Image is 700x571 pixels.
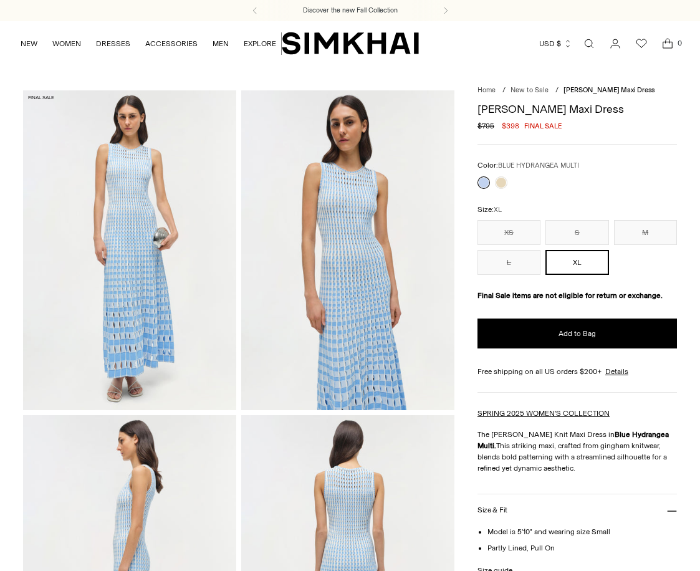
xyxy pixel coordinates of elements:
a: SIMKHAI [282,31,419,55]
p: The [PERSON_NAME] Knit Maxi Dress in This striking maxi, crafted from gingham knitwear, blends bo... [477,429,677,474]
li: Partly Lined, Pull On [487,542,677,554]
button: M [614,220,677,245]
button: Size & Fit [477,494,677,526]
a: DRESSES [96,30,130,57]
a: Open search modal [577,31,602,56]
h3: Size & Fit [477,506,507,514]
a: SPRING 2025 WOMEN'S COLLECTION [477,409,610,418]
strong: Final Sale items are not eligible for return or exchange. [477,291,663,300]
nav: breadcrumbs [477,85,677,96]
s: $795 [477,120,494,132]
span: $398 [502,120,519,132]
a: ACCESSORIES [145,30,198,57]
button: USD $ [539,30,572,57]
div: / [502,85,506,96]
button: XL [545,250,608,275]
span: 0 [674,37,685,49]
button: S [545,220,608,245]
span: Add to Bag [559,329,596,339]
a: Go to the account page [603,31,628,56]
a: WOMEN [52,30,81,57]
div: Free shipping on all US orders $200+ [477,366,677,377]
a: Details [605,366,628,377]
label: Size: [477,204,502,216]
a: New to Sale [511,86,549,94]
a: MEN [213,30,229,57]
a: Open cart modal [655,31,680,56]
li: Model is 5'10" and wearing size Small [487,526,677,537]
img: Zelma Knit Maxi Dress [241,90,454,410]
span: [PERSON_NAME] Maxi Dress [563,86,654,94]
span: XL [494,206,502,214]
img: Zelma Knit Maxi Dress [23,90,236,410]
label: Color: [477,160,579,171]
a: Home [477,86,496,94]
div: / [555,85,559,96]
a: EXPLORE [244,30,276,57]
a: Wishlist [629,31,654,56]
button: XS [477,220,540,245]
span: BLUE HYDRANGEA MULTI [498,161,579,170]
h1: [PERSON_NAME] Maxi Dress [477,103,677,115]
a: Discover the new Fall Collection [303,6,398,16]
button: L [477,250,540,275]
button: Add to Bag [477,319,677,348]
a: NEW [21,30,37,57]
